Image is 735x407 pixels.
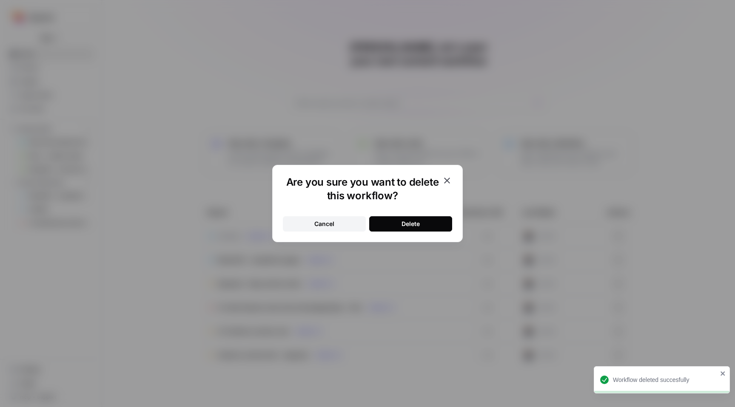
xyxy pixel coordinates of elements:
[402,220,420,228] div: Delete
[613,376,718,384] div: Workflow deleted succesfully
[314,220,334,228] div: Cancel
[283,216,366,232] button: Cancel
[369,216,452,232] button: Delete
[720,370,726,377] button: close
[283,175,442,203] h1: Are you sure you want to delete this workflow?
